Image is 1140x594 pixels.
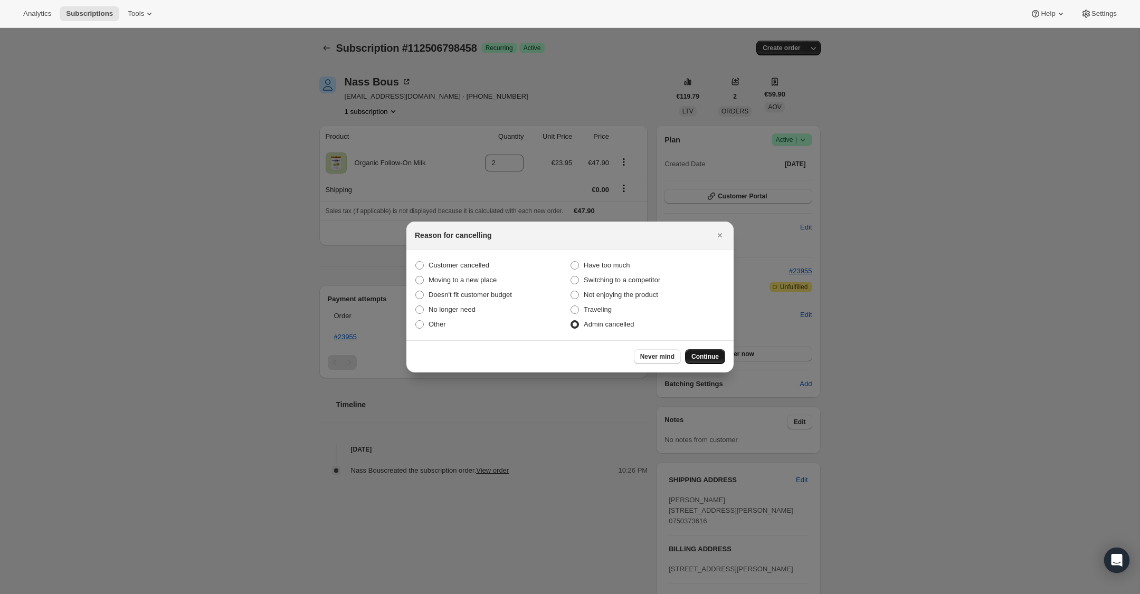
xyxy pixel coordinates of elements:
[429,261,489,269] span: Customer cancelled
[584,305,612,313] span: Traveling
[640,352,674,361] span: Never mind
[429,291,512,299] span: Doesn't fit customer budget
[429,320,446,328] span: Other
[429,305,476,313] span: No longer need
[1041,9,1055,18] span: Help
[584,276,660,284] span: Switching to a competitor
[685,349,725,364] button: Continue
[415,230,491,241] h2: Reason for cancelling
[121,6,161,21] button: Tools
[1024,6,1072,21] button: Help
[60,6,119,21] button: Subscriptions
[1091,9,1117,18] span: Settings
[429,276,497,284] span: Moving to a new place
[584,320,634,328] span: Admin cancelled
[66,9,113,18] span: Subscriptions
[712,228,727,243] button: Close
[1104,548,1129,573] div: Open Intercom Messenger
[691,352,719,361] span: Continue
[128,9,144,18] span: Tools
[1075,6,1123,21] button: Settings
[17,6,58,21] button: Analytics
[634,349,681,364] button: Never mind
[584,261,630,269] span: Have too much
[23,9,51,18] span: Analytics
[584,291,658,299] span: Not enjoying the product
